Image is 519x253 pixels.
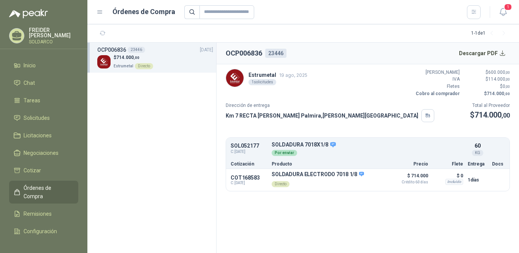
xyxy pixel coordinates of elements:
[504,92,510,96] span: ,00
[231,181,267,185] span: C: [DATE]
[272,142,463,148] p: SOLDADURA 7018X1/8
[24,166,41,175] span: Cotizar
[134,56,139,60] span: ,00
[97,55,111,68] img: Company Logo
[488,76,510,82] span: 114.000
[9,111,78,125] a: Solicitudes
[9,58,78,73] a: Inicio
[414,90,460,97] p: Cobro al comprador
[226,69,244,87] img: Company Logo
[414,83,460,90] p: Fletes
[505,70,510,75] span: ,00
[471,27,510,40] div: 1 - 1 de 1
[226,102,434,109] p: Dirección de entrega
[464,76,510,83] p: $
[231,175,267,181] p: COT168583
[279,72,307,78] span: 19 ago, 2025
[114,54,153,61] p: $
[470,102,510,109] p: Total al Proveedor
[24,184,71,200] span: Órdenes de Compra
[470,109,510,121] p: $
[9,163,78,178] a: Cotizar
[265,49,286,58] div: 23446
[464,83,510,90] p: $
[128,47,145,53] div: 23446
[464,90,510,97] p: $
[390,162,428,166] p: Precio
[414,69,460,76] p: [PERSON_NAME]
[29,40,78,44] p: SOLDARCO
[433,162,463,166] p: Flete
[9,181,78,204] a: Órdenes de Compra
[135,63,153,69] div: Directo
[116,55,139,60] span: 714.000
[9,128,78,143] a: Licitaciones
[24,131,52,140] span: Licitaciones
[226,48,262,59] h2: OCP006836
[505,84,510,89] span: ,00
[390,171,428,184] p: $ 714.000
[24,96,40,105] span: Tareas
[248,79,276,85] div: 1 solicitudes
[9,146,78,160] a: Negociaciones
[24,210,52,218] span: Remisiones
[231,149,267,155] span: C: [DATE]
[97,46,126,54] h3: OCP006836
[468,175,487,185] p: 1 días
[492,162,505,166] p: Docs
[226,111,418,120] p: Km 7 RECTA [PERSON_NAME] Palmira , [PERSON_NAME][GEOGRAPHIC_DATA]
[433,171,463,180] p: $ 0
[9,207,78,221] a: Remisiones
[97,46,213,70] a: OCP00683623446[DATE] Company Logo$714.000,00EstrumetalDirecto
[24,227,57,235] span: Configuración
[248,71,307,79] p: Estrumetal
[24,61,36,70] span: Inicio
[112,6,175,17] h1: Órdenes de Compra
[9,9,48,18] img: Logo peakr
[503,84,510,89] span: 0
[487,91,510,96] span: 714.000
[24,149,59,157] span: Negociaciones
[475,142,481,150] p: 60
[488,70,510,75] span: 600.000
[231,143,267,149] p: SOL052177
[272,181,290,187] div: Directo
[390,180,428,184] span: Crédito 60 días
[445,179,463,185] div: Incluido
[9,76,78,90] a: Chat
[504,3,512,11] span: 1
[24,114,50,122] span: Solicitudes
[475,110,510,119] span: 714.000
[114,64,133,68] span: Estrumetal
[502,112,510,119] span: ,00
[414,76,460,83] p: IVA
[200,46,213,54] span: [DATE]
[272,171,364,178] p: SOLDADURA ELECTRODO 7018 1/8
[472,150,483,156] div: KG
[231,162,267,166] p: Cotización
[272,150,297,156] div: Por enviar
[455,46,510,61] button: Descargar PDF
[496,5,510,19] button: 1
[468,162,487,166] p: Entrega
[29,27,78,38] p: FREIDER [PERSON_NAME]
[505,77,510,81] span: ,00
[9,93,78,108] a: Tareas
[9,224,78,239] a: Configuración
[272,162,386,166] p: Producto
[464,69,510,76] p: $
[24,79,35,87] span: Chat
